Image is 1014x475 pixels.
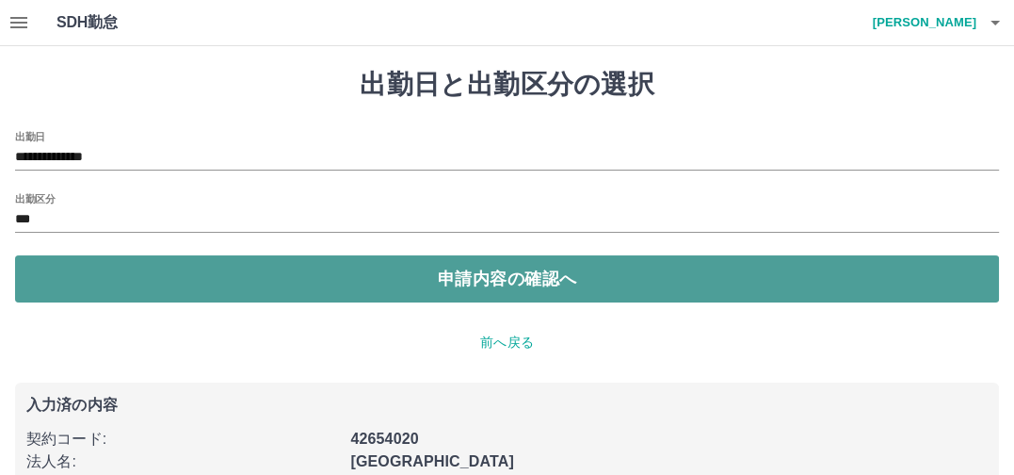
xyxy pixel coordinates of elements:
p: 前へ戻る [15,333,999,352]
label: 出勤日 [15,129,45,143]
button: 申請内容の確認へ [15,255,999,303]
p: 法人名 : [26,450,339,473]
label: 出勤区分 [15,191,55,205]
p: 契約コード : [26,428,339,450]
h1: 出勤日と出勤区分の選択 [15,69,999,101]
p: 入力済の内容 [26,398,988,413]
b: [GEOGRAPHIC_DATA] [350,453,514,469]
b: 42654020 [350,431,418,447]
